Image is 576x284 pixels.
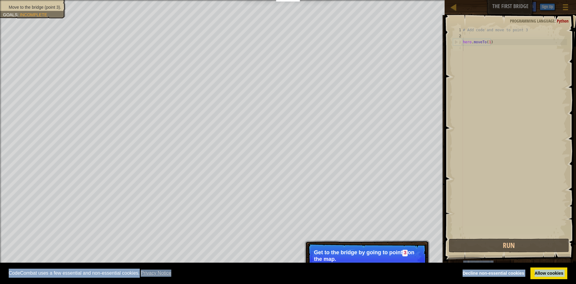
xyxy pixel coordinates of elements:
[453,39,463,45] div: 3
[557,18,568,24] span: Python
[17,12,20,17] span: :
[524,3,534,9] span: Hints
[530,267,567,279] a: allow cookies
[402,250,408,256] code: 3
[3,12,17,17] span: Goals
[510,18,555,24] span: Programming language
[458,267,528,279] a: deny cookies
[450,261,462,272] img: portrait.png
[558,1,573,15] button: Show game menu
[508,3,518,9] span: Ask AI
[453,45,463,51] div: 4
[3,4,61,10] li: Move to the bridge (point 3).
[449,239,569,252] button: Run
[9,5,61,10] span: Move to the bridge (point 3).
[555,18,557,24] span: :
[505,1,521,12] button: Ask AI
[453,27,463,33] div: 1
[314,249,420,262] p: Get to the bridge by going to point on the map.
[9,269,454,278] span: CodeCombat uses a few essential and non-essential cookies.
[453,33,463,39] div: 2
[540,3,555,11] button: Sign Up
[20,12,47,17] span: Incomplete
[140,269,172,278] a: learn more about cookies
